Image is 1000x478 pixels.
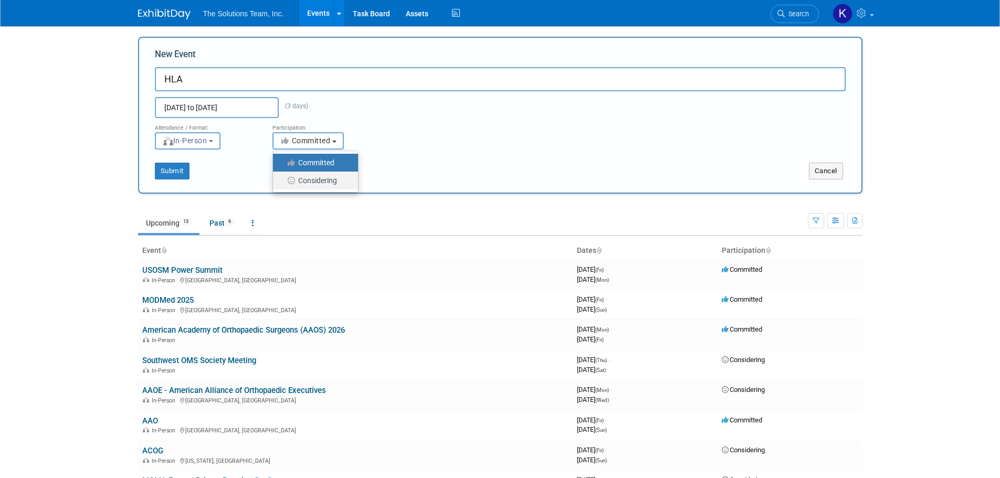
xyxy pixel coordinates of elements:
span: In-Person [152,307,178,314]
label: Considering [278,174,348,187]
span: Search [785,10,809,18]
span: (Thu) [595,357,607,363]
span: [DATE] [577,265,607,273]
a: Sort by Participation Type [765,246,771,254]
img: In-Person Event [143,427,149,432]
span: (Sun) [595,458,607,463]
span: [DATE] [577,356,610,364]
span: (Fri) [595,297,604,303]
a: Search [771,5,819,23]
img: In-Person Event [143,458,149,463]
span: (Sun) [595,307,607,313]
span: In-Person [152,337,178,344]
span: (Fri) [595,267,604,273]
span: Committed [722,265,762,273]
label: New Event [155,48,196,65]
span: - [605,416,607,424]
img: In-Person Event [143,337,149,342]
span: [DATE] [577,386,612,394]
a: ACOG [142,446,163,455]
div: [US_STATE], [GEOGRAPHIC_DATA] [142,456,569,464]
input: Start Date - End Date [155,97,279,118]
span: [DATE] [577,456,607,464]
img: In-Person Event [143,307,149,312]
div: [GEOGRAPHIC_DATA], [GEOGRAPHIC_DATA] [142,305,569,314]
img: Kaelon Harris [833,4,852,24]
img: In-Person Event [143,397,149,402]
span: - [605,265,607,273]
div: Attendance / Format: [155,118,257,132]
span: The Solutions Team, Inc. [203,9,284,18]
span: (Sun) [595,427,607,433]
span: - [605,295,607,303]
img: ExhibitDay [138,9,191,19]
span: Committed [722,295,762,303]
span: (Fri) [595,337,604,343]
span: In-Person [152,367,178,374]
a: Sort by Start Date [596,246,602,254]
input: Name of Trade Show / Conference [155,67,846,91]
a: American Academy of Orthopaedic Surgeons (AAOS) 2026 [142,325,345,335]
img: In-Person Event [143,277,149,282]
span: [DATE] [577,446,607,454]
span: - [605,446,607,454]
span: (Wed) [595,397,609,403]
span: In-Person [152,277,178,284]
span: (Mon) [595,327,609,333]
span: In-Person [152,427,178,434]
span: (Mon) [595,277,609,283]
span: 6 [225,218,234,226]
span: [DATE] [577,366,606,374]
span: (Fri) [595,448,604,453]
button: Cancel [809,163,843,179]
img: In-Person Event [143,367,149,373]
div: [GEOGRAPHIC_DATA], [GEOGRAPHIC_DATA] [142,426,569,434]
span: 13 [180,218,192,226]
span: [DATE] [577,275,609,283]
span: [DATE] [577,416,607,424]
button: Committed [272,132,344,150]
span: (3 days) [279,102,308,110]
a: AAO [142,416,158,426]
span: Committed [280,136,331,145]
span: - [610,386,612,394]
a: Southwest OMS Society Meeting [142,356,256,365]
span: - [610,325,612,333]
span: (Sat) [595,367,606,373]
a: Upcoming13 [138,213,199,233]
span: [DATE] [577,426,607,433]
span: Considering [722,356,765,364]
a: Sort by Event Name [161,246,166,254]
span: [DATE] [577,305,607,313]
span: In-Person [152,458,178,464]
th: Participation [718,242,862,260]
a: Past6 [202,213,242,233]
button: In-Person [155,132,220,150]
span: Considering [722,446,765,454]
th: Event [138,242,573,260]
span: (Fri) [595,418,604,423]
button: Submit [155,163,190,179]
span: - [608,356,610,364]
div: [GEOGRAPHIC_DATA], [GEOGRAPHIC_DATA] [142,396,569,404]
span: [DATE] [577,325,612,333]
span: In-Person [152,397,178,404]
th: Dates [573,242,718,260]
span: [DATE] [577,396,609,403]
div: Participation: [272,118,374,132]
div: [GEOGRAPHIC_DATA], [GEOGRAPHIC_DATA] [142,275,569,284]
a: USOSM Power Summit [142,265,223,275]
span: [DATE] [577,295,607,303]
label: Committed [278,156,348,169]
a: AAOE - American Alliance of Orthopaedic Executives [142,386,326,395]
span: Committed [722,325,762,333]
a: MODMed 2025 [142,295,194,305]
span: [DATE] [577,335,604,343]
span: Committed [722,416,762,424]
span: (Mon) [595,387,609,393]
span: In-Person [162,136,207,145]
span: Considering [722,386,765,394]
